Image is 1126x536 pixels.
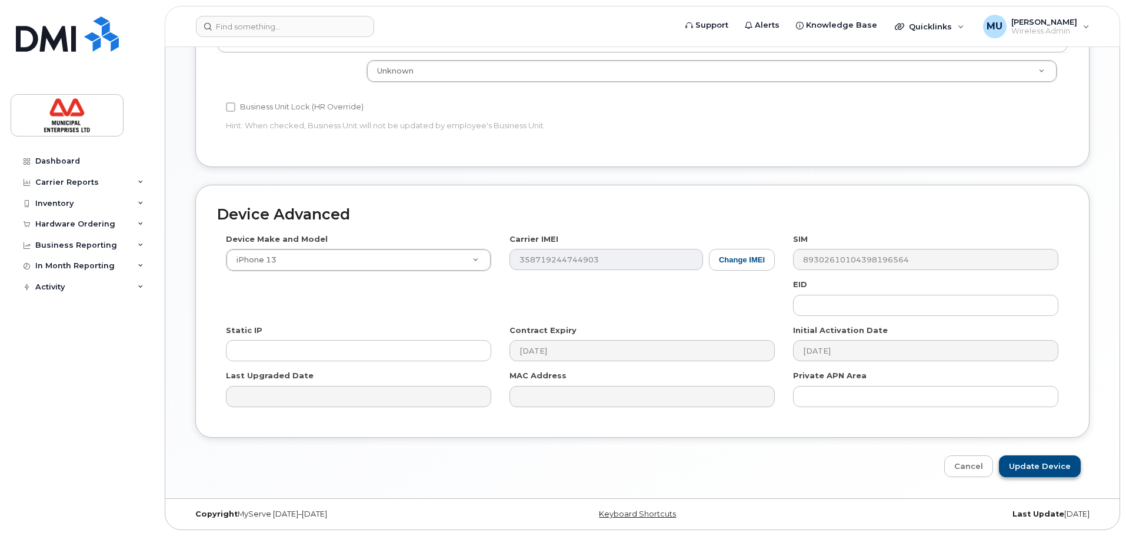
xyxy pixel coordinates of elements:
[226,120,775,131] p: Hint: When checked, Business Unit will not be updated by employee's Business Unit
[806,19,877,31] span: Knowledge Base
[226,102,235,112] input: Business Unit Lock (HR Override)
[217,207,1068,223] h2: Device Advanced
[367,61,1057,82] a: Unknown
[226,325,262,336] label: Static IP
[755,19,779,31] span: Alerts
[944,455,993,477] a: Cancel
[509,370,567,381] label: MAC Address
[599,510,676,518] a: Keyboard Shortcuts
[226,249,491,271] a: iPhone 13
[377,66,414,75] span: Unknown
[788,14,885,37] a: Knowledge Base
[793,325,888,336] label: Initial Activation Date
[793,370,867,381] label: Private APN Area
[1012,510,1064,518] strong: Last Update
[793,234,808,245] label: SIM
[226,234,328,245] label: Device Make and Model
[999,455,1081,477] input: Update Device
[695,19,728,31] span: Support
[226,100,364,114] label: Business Unit Lock (HR Override)
[1011,26,1077,36] span: Wireless Admin
[909,22,952,31] span: Quicklinks
[229,255,276,265] span: iPhone 13
[987,19,1002,34] span: MU
[226,370,314,381] label: Last Upgraded Date
[794,510,1098,519] div: [DATE]
[709,249,775,271] button: Change IMEI
[186,510,491,519] div: MyServe [DATE]–[DATE]
[195,510,238,518] strong: Copyright
[793,279,807,290] label: EID
[737,14,788,37] a: Alerts
[509,325,577,336] label: Contract Expiry
[509,234,558,245] label: Carrier IMEI
[887,15,972,38] div: Quicklinks
[1011,17,1077,26] span: [PERSON_NAME]
[975,15,1098,38] div: Matthew Uberoi
[196,16,374,37] input: Find something...
[677,14,737,37] a: Support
